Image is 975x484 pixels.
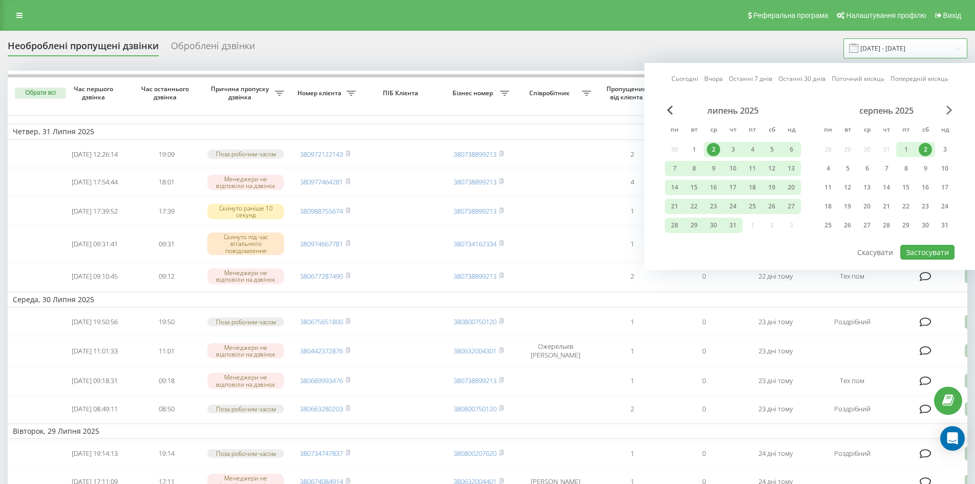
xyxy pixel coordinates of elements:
[860,162,874,175] div: 6
[131,263,202,290] td: 09:12
[743,180,762,195] div: пт 18 лип 2025 р.
[668,162,681,175] div: 7
[916,218,935,233] div: сб 30 серп 2025 р.
[300,449,343,458] a: 380734747837
[857,199,877,214] div: ср 20 серп 2025 р.
[740,367,811,394] td: 23 дні тому
[131,142,202,167] td: 19:09
[723,199,743,214] div: чт 24 лип 2025 р.
[740,396,811,422] td: 23 дні тому
[59,336,131,365] td: [DATE] 11:01:33
[740,309,811,334] td: 23 дні тому
[896,199,916,214] div: пт 22 серп 2025 р.
[704,161,723,176] div: ср 9 лип 2025 р.
[667,123,682,138] abbr: понеділок
[131,441,202,466] td: 19:14
[896,180,916,195] div: пт 15 серп 2025 р.
[596,309,668,334] td: 1
[899,200,913,213] div: 22
[880,162,893,175] div: 7
[880,181,893,194] div: 14
[877,161,896,176] div: чт 7 серп 2025 р.
[726,143,740,156] div: 3
[838,180,857,195] div: вт 12 серп 2025 р.
[668,200,681,213] div: 21
[453,150,496,159] a: 380738899213
[596,441,668,466] td: 1
[300,404,343,413] a: 380663280203
[832,74,884,83] a: Поточний місяць
[818,180,838,195] div: пн 11 серп 2025 р.
[704,74,723,83] a: Вчора
[294,89,346,97] span: Номер клієнта
[937,123,952,138] abbr: неділя
[785,162,798,175] div: 13
[935,161,955,176] div: нд 10 серп 2025 р.
[726,219,740,232] div: 31
[514,336,596,365] td: Ожерельев [PERSON_NAME]
[841,181,854,194] div: 12
[665,161,684,176] div: пн 7 лип 2025 р.
[764,123,779,138] abbr: субота
[729,74,772,83] a: Останні 7 днів
[668,181,681,194] div: 14
[782,161,801,176] div: нд 13 лип 2025 р.
[668,263,740,290] td: 0
[596,336,668,365] td: 1
[207,405,284,413] div: Поза робочим часом
[453,239,496,248] a: 380734162334
[938,143,951,156] div: 3
[784,123,799,138] abbr: неділя
[879,123,894,138] abbr: четвер
[723,142,743,157] div: чт 3 лип 2025 р.
[131,169,202,196] td: 18:01
[453,317,496,326] a: 380800750120
[935,142,955,157] div: нд 3 серп 2025 р.
[860,219,874,232] div: 27
[448,89,500,97] span: Бізнес номер
[782,180,801,195] div: нд 20 лип 2025 р.
[15,88,66,99] button: Обрати всі
[67,85,122,101] span: Час першого дзвінка
[782,199,801,214] div: нд 27 лип 2025 р.
[131,336,202,365] td: 11:01
[765,200,778,213] div: 26
[740,336,811,365] td: 23 дні тому
[207,268,284,284] div: Менеджери не відповіли на дзвінок
[668,219,681,232] div: 28
[838,199,857,214] div: вт 19 серп 2025 р.
[898,123,914,138] abbr: п’ятниця
[746,200,759,213] div: 25
[704,180,723,195] div: ср 16 лип 2025 р.
[8,40,159,56] div: Необроблені пропущені дзвінки
[918,123,933,138] abbr: субота
[935,218,955,233] div: нд 31 серп 2025 р.
[453,271,496,281] a: 380738899213
[300,376,343,385] a: 380689993476
[207,204,284,219] div: Скинуто раніше 10 секунд
[891,74,948,83] a: Попередній місяць
[300,206,343,216] a: 380988755674
[899,219,913,232] div: 29
[818,218,838,233] div: пн 25 серп 2025 р.
[753,11,829,19] span: Реферальна програма
[860,181,874,194] div: 13
[916,142,935,157] div: сб 2 серп 2025 р.
[840,123,855,138] abbr: вівторок
[919,162,932,175] div: 9
[687,200,701,213] div: 22
[938,200,951,213] div: 24
[857,161,877,176] div: ср 6 серп 2025 р.
[687,219,701,232] div: 29
[916,161,935,176] div: сб 9 серп 2025 р.
[860,200,874,213] div: 20
[938,219,951,232] div: 31
[59,142,131,167] td: [DATE] 12:26:14
[59,198,131,225] td: [DATE] 17:39:52
[684,199,704,214] div: вт 22 лип 2025 р.
[877,199,896,214] div: чт 21 серп 2025 р.
[59,263,131,290] td: [DATE] 09:10:45
[453,177,496,186] a: 380738899213
[899,181,913,194] div: 15
[919,219,932,232] div: 30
